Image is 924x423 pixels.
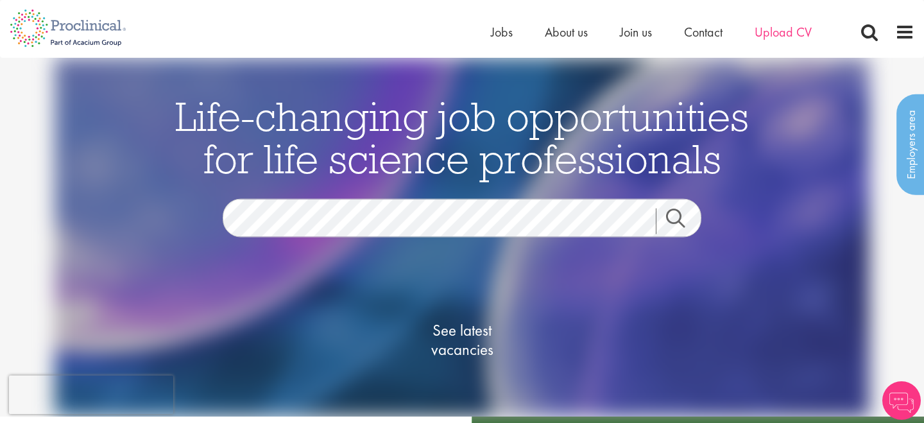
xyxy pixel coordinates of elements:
[620,24,652,40] a: Join us
[175,91,749,184] span: Life-changing job opportunities for life science professionals
[545,24,588,40] a: About us
[755,24,812,40] a: Upload CV
[491,24,513,40] a: Jobs
[684,24,723,40] a: Contact
[55,58,869,417] img: candidate home
[656,209,711,234] a: Job search submit button
[398,321,526,359] span: See latest vacancies
[398,270,526,411] a: See latestvacancies
[882,381,921,420] img: Chatbot
[9,376,173,414] iframe: reCAPTCHA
